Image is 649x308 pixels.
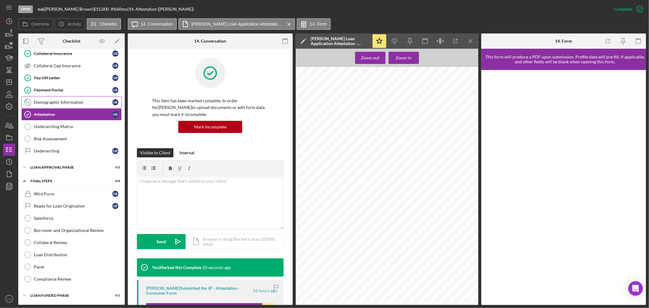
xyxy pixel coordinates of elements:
[112,51,118,57] div: G B
[34,228,121,233] div: Borrower and Organizational Review
[194,39,226,44] div: 14. Conversation
[487,76,641,299] iframe: Lenderfit form
[146,286,252,296] div: [PERSON_NAME] Submitted the JP - Attestation - Consumer Form
[21,224,122,236] a: Borrower and Organizational Review
[112,203,118,209] div: G B
[152,97,268,118] p: This item has been marked complete. In order for [PERSON_NAME] to upload documents or edit form d...
[117,7,127,12] div: 60 mo
[100,22,117,26] label: Checklist
[21,96,122,108] a: 13Demographic InformationGB
[34,216,121,221] div: Salesforce
[141,22,173,26] label: 14. Conversation
[21,47,122,60] a: Collateral InsuranceGB
[34,204,112,208] div: Ready for Loan Origination
[180,148,194,157] div: Internal
[111,7,117,12] div: 8 %
[34,124,121,129] div: Underwriting Matrix
[34,149,112,153] div: Underwriting
[26,100,30,104] tspan: 13
[137,234,186,249] button: Send
[54,18,85,30] button: Activity
[628,281,643,296] div: Open Intercom Messenger
[361,52,379,64] div: Zoom out
[34,112,112,117] div: Attestation
[38,6,44,12] b: n/a
[34,100,112,105] div: Demographic Information
[63,39,80,44] div: Checklist
[109,294,120,297] div: 0 / 1
[310,22,327,26] label: 14. Form
[191,22,283,26] label: [PERSON_NAME] Loan Application Attestation - Consumer -- [DATE] 06_14pm.pdf
[614,3,632,15] div: Complete
[87,18,121,30] button: Checklist
[555,39,572,44] div: 14. Form
[309,139,333,143] span: [DATE] 6:14 PM
[355,52,386,64] button: Zoom out
[112,87,118,93] div: G B
[253,288,277,293] time: 2025-09-09 22:14
[152,265,201,270] div: You Marked this Complete
[112,191,118,197] div: G B
[309,92,474,95] span: I, [PERSON_NAME], confirm that all information and documentation submitted with this loan applica...
[21,236,122,249] a: Collateral Review
[21,84,122,96] a: Payment PortalGB
[178,18,295,30] button: [PERSON_NAME] Loan Application Attestation - Consumer -- [DATE] 06_14pm.pdf
[68,22,81,26] label: Activity
[112,111,118,117] div: G B
[389,52,419,64] button: Zoom in
[30,179,105,183] div: FINAL STEPS
[176,148,197,157] button: Internal
[178,121,242,133] button: Mark Incomplete
[140,148,170,157] div: Visible to Client
[38,7,45,12] div: |
[202,265,231,270] time: 2025-09-10 14:30
[34,240,121,245] div: Collateral Review
[34,264,121,269] div: Pacer
[45,7,93,12] div: [PERSON_NAME] Brown |
[462,297,469,300] span: 1 of 1
[34,51,112,56] div: Collateral Insurance
[21,108,122,121] a: AttestationGB
[128,18,177,30] button: 14. Conversation
[112,148,118,154] div: G B
[21,273,122,285] a: Compliance Review
[309,96,337,100] span: true and accurate.
[157,234,166,249] div: Send
[608,3,646,15] button: Complete
[21,133,122,145] a: Risk Assessement
[109,166,120,169] div: 0 / 2
[34,88,112,93] div: Payment Portal
[18,18,53,30] button: Overview
[93,6,109,12] span: $15,000
[34,136,121,141] div: Risk Assessement
[30,166,105,169] div: Loan Approval Phase
[320,105,349,108] span: [PERSON_NAME]
[311,36,369,46] div: [PERSON_NAME] Loan Application Attestation - Consumer -- [DATE] 06_14pm.pdf
[34,252,121,257] div: Loan Distribution
[21,212,122,224] a: Salesforce
[309,80,402,84] span: [PERSON_NAME] Loan Application Attestation
[34,277,121,282] div: Compliance Review
[309,148,335,151] span: [TECHNICAL_ID]
[112,99,118,105] div: G B
[396,52,412,64] div: Zoom in
[21,60,122,72] a: Collateral Gap InsuranceGB
[297,18,331,30] button: 14. Form
[21,145,122,157] a: UnderwritingGB
[21,121,122,133] a: Underwriting Matrix
[3,293,15,305] button: LG
[34,191,112,196] div: Wire Form
[34,75,112,80] div: Pay Off Letter
[127,7,194,12] div: | 14. Attestation ([PERSON_NAME])
[309,105,319,108] span: Name:
[7,297,11,301] text: LG
[137,148,173,157] button: Visible to Client
[30,294,105,297] div: Loan Funded Phase
[112,63,118,69] div: G B
[18,5,33,13] div: Open
[21,188,122,200] a: Wire FormGB
[194,121,226,133] div: Mark Incomplete
[21,261,122,273] a: Pacer
[21,249,122,261] a: Loan Distribution
[21,200,122,212] a: Ready for Loan OriginationGB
